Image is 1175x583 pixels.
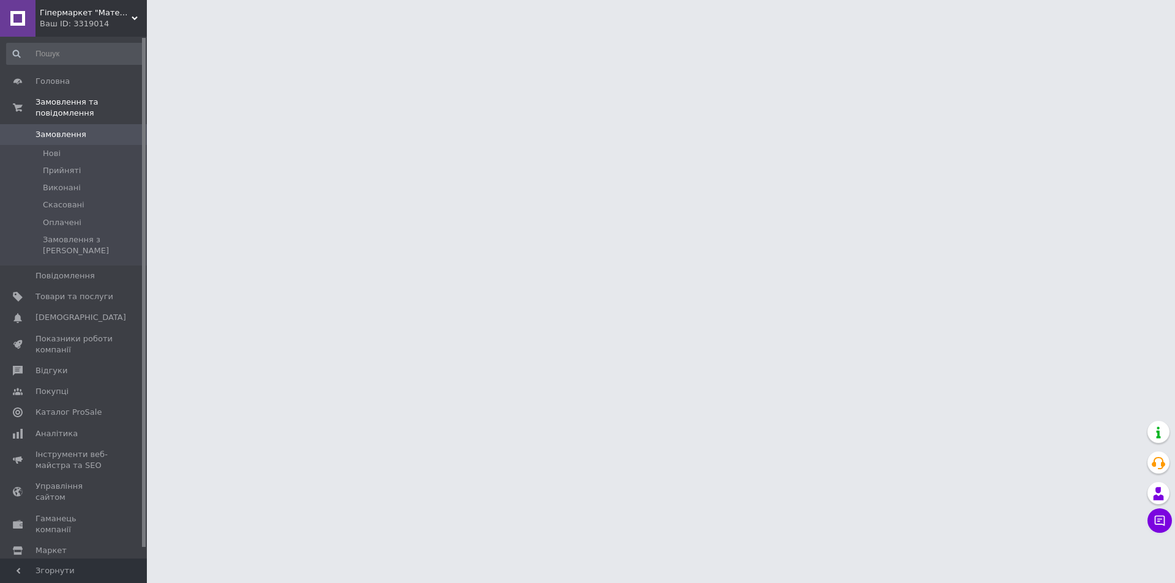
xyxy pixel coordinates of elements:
[35,129,86,140] span: Замовлення
[35,365,67,376] span: Відгуки
[35,97,147,119] span: Замовлення та повідомлення
[35,270,95,281] span: Повідомлення
[35,513,113,535] span: Гаманець компанії
[40,7,132,18] span: Гіпермаркет "Материк"
[40,18,147,29] div: Ваш ID: 3319014
[35,386,69,397] span: Покупці
[43,217,81,228] span: Оплачені
[43,199,84,210] span: Скасовані
[35,449,113,471] span: Інструменти веб-майстра та SEO
[43,165,81,176] span: Прийняті
[35,481,113,503] span: Управління сайтом
[43,182,81,193] span: Виконані
[35,291,113,302] span: Товари та послуги
[35,333,113,355] span: Показники роботи компанії
[1147,508,1172,533] button: Чат з покупцем
[6,43,144,65] input: Пошук
[43,234,143,256] span: Замовлення з [PERSON_NAME]
[35,407,102,418] span: Каталог ProSale
[35,76,70,87] span: Головна
[35,545,67,556] span: Маркет
[35,428,78,439] span: Аналітика
[35,312,126,323] span: [DEMOGRAPHIC_DATA]
[43,148,61,159] span: Нові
